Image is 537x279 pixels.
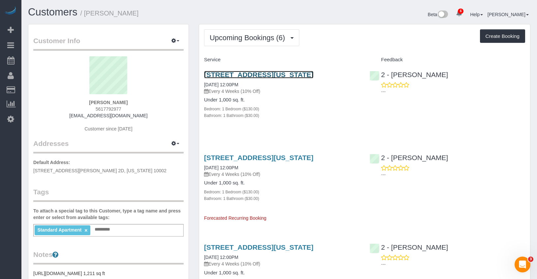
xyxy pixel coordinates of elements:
[33,36,184,51] legend: Customer Info
[204,243,313,251] a: [STREET_ADDRESS][US_STATE]
[488,12,529,17] a: [PERSON_NAME]
[204,171,360,178] p: Every 4 Weeks (10% Off)
[453,7,465,21] a: 6
[458,9,463,14] span: 6
[80,10,139,17] small: / [PERSON_NAME]
[204,29,299,46] button: Upcoming Bookings (6)
[33,168,166,173] span: [STREET_ADDRESS][PERSON_NAME] 2D, [US_STATE] 10002
[204,97,360,103] h4: Under 1,000 sq. ft.
[204,270,360,276] h4: Under 1,000 sq. ft.
[84,126,132,131] span: Customer since [DATE]
[84,228,87,233] a: ×
[33,187,184,202] legend: Tags
[370,57,525,63] h4: Feedback
[33,159,70,166] label: Default Address:
[33,270,184,277] pre: [URL][DOMAIN_NAME] 1,211 sq ft
[370,154,448,161] a: 2 - [PERSON_NAME]
[428,12,448,17] a: Beta
[204,82,238,87] a: [DATE] 12:00PM
[204,180,360,186] h4: Under 1,000 sq. ft.
[370,243,448,251] a: 2 - [PERSON_NAME]
[204,255,238,260] a: [DATE] 12:00PM
[204,88,360,95] p: Every 4 Weeks (10% Off)
[381,261,525,267] p: ---
[204,154,313,161] a: [STREET_ADDRESS][US_STATE]
[370,71,448,78] a: 2 - [PERSON_NAME]
[528,257,533,262] span: 3
[28,6,77,18] a: Customers
[204,57,360,63] h4: Service
[480,29,525,43] button: Create Booking
[37,227,81,233] span: Standard Apartment
[381,171,525,178] p: ---
[33,208,184,221] label: To attach a special tag to this Customer, type a tag name and press enter or select from availabl...
[204,113,259,118] small: Bathroom: 1 Bathroom ($30.00)
[204,165,238,170] a: [DATE] 12:00PM
[470,12,483,17] a: Help
[204,261,360,267] p: Every 4 Weeks (10% Off)
[204,190,259,194] small: Bedroom: 1 Bedroom ($130.00)
[33,250,184,265] legend: Notes
[204,196,259,201] small: Bathroom: 1 Bathroom ($30.00)
[210,34,288,42] span: Upcoming Bookings (6)
[89,100,128,105] strong: [PERSON_NAME]
[96,106,121,112] span: 5617792977
[4,7,17,16] img: Automaid Logo
[69,113,147,118] a: [EMAIL_ADDRESS][DOMAIN_NAME]
[515,257,530,272] iframe: Intercom live chat
[437,11,448,19] img: New interface
[204,107,259,111] small: Bedroom: 1 Bedroom ($130.00)
[204,71,313,78] a: [STREET_ADDRESS][US_STATE]
[381,88,525,95] p: ---
[204,215,266,221] span: Forecasted Recurring Booking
